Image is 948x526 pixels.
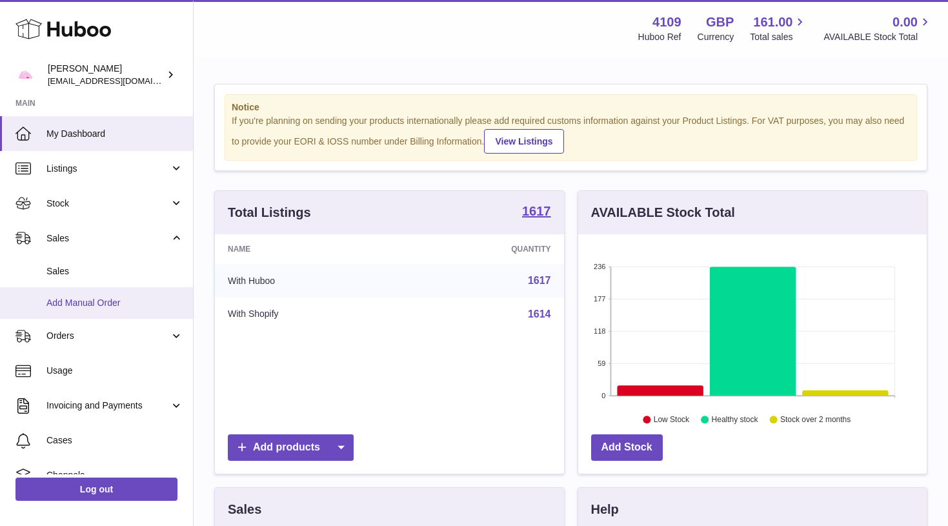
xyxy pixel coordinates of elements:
text: 0 [601,392,605,400]
h3: AVAILABLE Stock Total [591,204,735,221]
a: 161.00 Total sales [750,14,807,43]
span: Orders [46,330,170,342]
span: Usage [46,365,183,377]
text: 59 [598,359,605,367]
h3: Help [591,501,619,518]
span: Invoicing and Payments [46,400,170,412]
span: Total sales [750,31,807,43]
a: 1617 [528,275,551,286]
th: Name [215,234,403,264]
strong: GBP [706,14,734,31]
span: 0.00 [893,14,918,31]
img: hello@limpetstore.com [15,65,35,85]
h3: Total Listings [228,204,311,221]
th: Quantity [403,234,563,264]
span: Add Manual Order [46,297,183,309]
div: Huboo Ref [638,31,681,43]
a: Log out [15,478,177,501]
text: Healthy stock [711,415,758,424]
span: 161.00 [753,14,792,31]
div: If you're planning on sending your products internationally please add required customs informati... [232,115,910,154]
span: Cases [46,434,183,447]
span: Listings [46,163,170,175]
span: Sales [46,265,183,278]
div: Currency [698,31,734,43]
text: Stock over 2 months [780,415,851,424]
text: 177 [594,295,605,303]
text: 236 [594,263,605,270]
strong: Notice [232,101,910,114]
a: 1614 [528,309,551,319]
a: Add products [228,434,354,461]
strong: 4109 [652,14,681,31]
span: [EMAIL_ADDRESS][DOMAIN_NAME] [48,76,190,86]
a: View Listings [484,129,563,154]
span: My Dashboard [46,128,183,140]
text: Low Stock [653,415,689,424]
a: Add Stock [591,434,663,461]
span: AVAILABLE Stock Total [823,31,933,43]
td: With Huboo [215,264,403,298]
span: Channels [46,469,183,481]
strong: 1617 [522,205,551,217]
span: Sales [46,232,170,245]
a: 0.00 AVAILABLE Stock Total [823,14,933,43]
h3: Sales [228,501,261,518]
div: [PERSON_NAME] [48,63,164,87]
span: Stock [46,197,170,210]
a: 1617 [522,205,551,220]
text: 118 [594,327,605,335]
td: With Shopify [215,298,403,331]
